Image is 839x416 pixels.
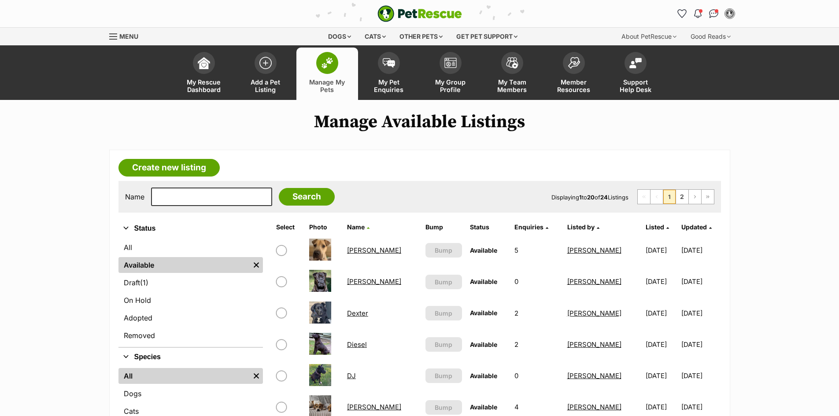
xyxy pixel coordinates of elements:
[347,223,365,231] span: Name
[235,48,296,100] a: Add a Pet Listing
[118,257,250,273] a: Available
[676,190,688,204] a: Page 2
[347,309,368,317] a: Dexter
[567,309,621,317] a: [PERSON_NAME]
[681,361,720,391] td: [DATE]
[246,78,285,93] span: Add a Pet Listing
[511,298,563,328] td: 2
[296,48,358,100] a: Manage My Pets
[347,372,356,380] a: DJ
[377,5,462,22] img: logo-e224e6f780fb5917bec1dbf3a21bbac754714ae5b6737aabdf751b685950b380.svg
[431,78,470,93] span: My Group Profile
[681,266,720,297] td: [DATE]
[725,9,734,18] img: Lorraine Saunders profile pic
[642,235,680,265] td: [DATE]
[511,235,563,265] td: 5
[118,292,263,308] a: On Hold
[551,194,628,201] span: Displaying to of Listings
[118,275,263,291] a: Draft
[689,190,701,204] a: Next page
[492,78,532,93] span: My Team Members
[567,246,621,254] a: [PERSON_NAME]
[118,386,263,401] a: Dogs
[435,371,452,380] span: Bump
[579,194,582,201] strong: 1
[466,220,510,234] th: Status
[567,223,599,231] a: Listed by
[691,7,705,21] button: Notifications
[646,223,669,231] a: Listed
[450,28,524,45] div: Get pet support
[383,58,395,68] img: pet-enquiries-icon-7e3ad2cf08bfb03b45e93fb7055b45f3efa6380592205ae92323e6603595dc1f.svg
[359,28,392,45] div: Cats
[506,57,518,69] img: team-members-icon-5396bd8760b3fe7c0b43da4ab00e1e3bb1a5d9ba89233759b79545d2d3fc5d0d.svg
[615,28,683,45] div: About PetRescue
[709,9,718,18] img: chat-41dd97257d64d25036548639549fe6c8038ab92f7586957e7f3b1b290dea8141.svg
[347,277,401,286] a: [PERSON_NAME]
[470,278,497,285] span: Available
[347,403,401,411] a: [PERSON_NAME]
[642,298,680,328] td: [DATE]
[681,223,707,231] span: Updated
[347,246,401,254] a: [PERSON_NAME]
[511,361,563,391] td: 0
[470,372,497,379] span: Available
[470,403,497,411] span: Available
[616,78,655,93] span: Support Help Desk
[109,28,144,44] a: Menu
[514,223,543,231] span: translation missing: en.admin.listings.index.attributes.enquiries
[694,9,701,18] img: notifications-46538b983faf8c2785f20acdc204bb7945ddae34d4c08c2a6579f10ce5e182be.svg
[567,372,621,380] a: [PERSON_NAME]
[425,243,462,258] button: Bump
[567,223,595,231] span: Listed by
[629,58,642,68] img: help-desk-icon-fdf02630f3aa405de69fd3d07c3f3aa587a6932b1a1747fa1d2bba05be0121f9.svg
[118,223,263,234] button: Status
[347,340,367,349] a: Diesel
[514,223,548,231] a: Enquiries
[369,78,409,93] span: My Pet Enquiries
[702,190,714,204] a: Last page
[422,220,466,234] th: Bump
[707,7,721,21] a: Conversations
[642,329,680,360] td: [DATE]
[470,341,497,348] span: Available
[663,190,676,204] span: Page 1
[543,48,605,100] a: Member Resources
[425,275,462,289] button: Bump
[425,368,462,383] button: Bump
[651,190,663,204] span: Previous page
[567,403,621,411] a: [PERSON_NAME]
[118,238,263,347] div: Status
[681,223,712,231] a: Updated
[250,257,263,273] a: Remove filter
[322,28,357,45] div: Dogs
[675,7,737,21] ul: Account quick links
[511,266,563,297] td: 0
[125,193,144,201] label: Name
[118,239,263,255] a: All
[198,57,210,69] img: dashboard-icon-eb2f2d2d3e046f16d808141f083e7271f6b2e854fb5c12c21221c1fb7104beca.svg
[321,57,333,69] img: manage-my-pets-icon-02211641906a0b7f246fdf0571729dbe1e7629f14944591b6c1af311fb30b64b.svg
[444,58,457,68] img: group-profile-icon-3fa3cf56718a62981997c0bc7e787c4b2cf8bcc04b72c1350f741eb67cf2f40e.svg
[250,368,263,384] a: Remove filter
[681,235,720,265] td: [DATE]
[118,310,263,326] a: Adopted
[279,188,335,206] input: Search
[358,48,420,100] a: My Pet Enquiries
[600,194,608,201] strong: 24
[638,190,650,204] span: First page
[425,306,462,320] button: Bump
[435,340,452,349] span: Bump
[470,247,497,254] span: Available
[723,7,737,21] button: My account
[377,5,462,22] a: PetRescue
[435,309,452,318] span: Bump
[568,57,580,69] img: member-resources-icon-8e73f808a243e03378d46382f2149f9095a855e16c252ad45f914b54edf8863c.svg
[119,33,138,40] span: Menu
[173,48,235,100] a: My Rescue Dashboard
[511,329,563,360] td: 2
[435,246,452,255] span: Bump
[554,78,594,93] span: Member Resources
[273,220,305,234] th: Select
[481,48,543,100] a: My Team Members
